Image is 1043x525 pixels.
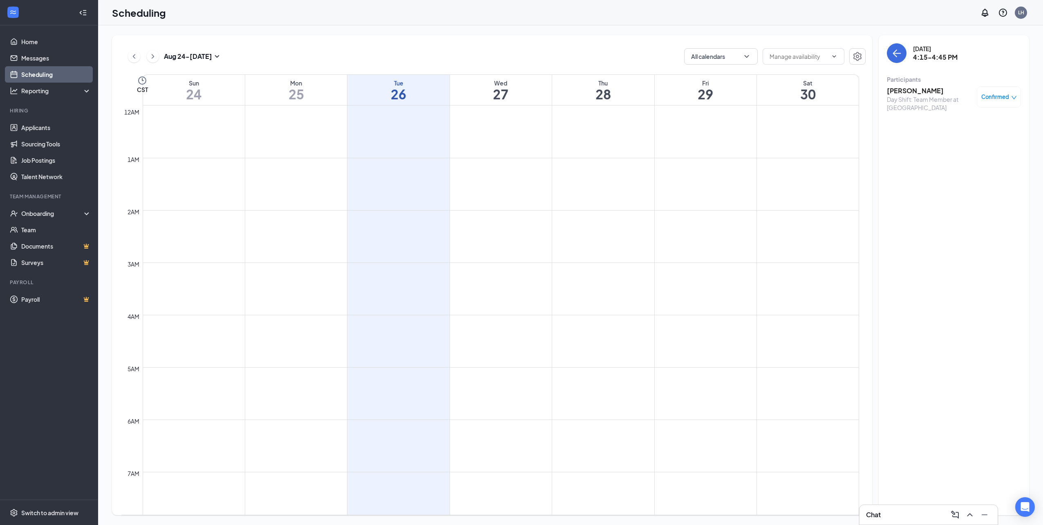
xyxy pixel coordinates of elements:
button: ChevronRight [147,50,159,63]
span: CST [137,85,148,94]
span: Confirmed [981,93,1009,101]
svg: UserCheck [10,209,18,218]
button: back-button [887,43,906,63]
svg: Settings [10,509,18,517]
div: 1am [126,155,141,164]
div: 7am [126,469,141,478]
h3: 4:15-4:45 PM [913,53,958,62]
div: Participants [887,75,1021,83]
div: Fri [655,79,757,87]
svg: ChevronDown [743,52,751,61]
a: Scheduling [21,66,91,83]
div: Team Management [10,193,90,200]
div: Tue [347,79,449,87]
button: ComposeMessage [949,508,962,521]
a: August 24, 2025 [143,75,245,105]
div: 3am [126,260,141,269]
a: August 26, 2025 [347,75,449,105]
input: Manage availability [770,52,828,61]
button: All calendarsChevronDown [684,48,758,65]
div: 5am [126,364,141,373]
div: Hiring [10,107,90,114]
svg: ComposeMessage [950,510,960,520]
button: Minimize [978,508,991,521]
a: Messages [21,50,91,66]
div: 12am [123,108,141,117]
h1: 24 [143,87,245,101]
svg: Minimize [980,510,989,520]
h3: Chat [866,510,881,519]
h1: 28 [552,87,654,101]
h1: 27 [450,87,552,101]
div: 6am [126,417,141,426]
div: Reporting [21,87,92,95]
svg: WorkstreamLogo [9,8,17,16]
svg: ChevronRight [149,52,157,61]
svg: Analysis [10,87,18,95]
svg: QuestionInfo [998,8,1008,18]
div: LH [1018,9,1024,16]
h1: 25 [245,87,347,101]
a: Applicants [21,119,91,136]
h1: 29 [655,87,757,101]
h1: 26 [347,87,449,101]
a: DocumentsCrown [21,238,91,254]
a: Home [21,34,91,50]
h3: [PERSON_NAME] [887,86,973,95]
svg: ChevronDown [831,53,837,60]
a: August 28, 2025 [552,75,654,105]
a: Talent Network [21,168,91,185]
div: Onboarding [21,209,84,218]
div: [DATE] [913,45,958,53]
div: Day Shift: Team Member at [GEOGRAPHIC_DATA] [887,95,973,112]
div: 4am [126,312,141,321]
div: 2am [126,207,141,216]
a: PayrollCrown [21,291,91,307]
a: August 30, 2025 [757,75,859,105]
svg: ChevronLeft [130,52,138,61]
h1: 30 [757,87,859,101]
svg: Collapse [79,9,87,17]
a: August 25, 2025 [245,75,347,105]
button: ChevronUp [963,508,976,521]
a: Sourcing Tools [21,136,91,152]
div: Switch to admin view [21,509,78,517]
svg: ChevronUp [965,510,975,520]
div: Sat [757,79,859,87]
div: Mon [245,79,347,87]
span: down [1011,95,1017,101]
button: Settings [849,48,866,65]
a: August 29, 2025 [655,75,757,105]
h3: Aug 24 - [DATE] [164,52,212,61]
div: Open Intercom Messenger [1015,497,1035,517]
div: Sun [143,79,245,87]
a: Job Postings [21,152,91,168]
button: ChevronLeft [128,50,140,63]
svg: SmallChevronDown [212,52,222,61]
svg: Settings [853,52,862,61]
a: August 27, 2025 [450,75,552,105]
svg: Clock [137,76,147,85]
div: Wed [450,79,552,87]
h1: Scheduling [112,6,166,20]
svg: Notifications [980,8,990,18]
div: Thu [552,79,654,87]
svg: ArrowLeft [892,48,902,58]
a: SurveysCrown [21,254,91,271]
div: Payroll [10,279,90,286]
a: Team [21,222,91,238]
